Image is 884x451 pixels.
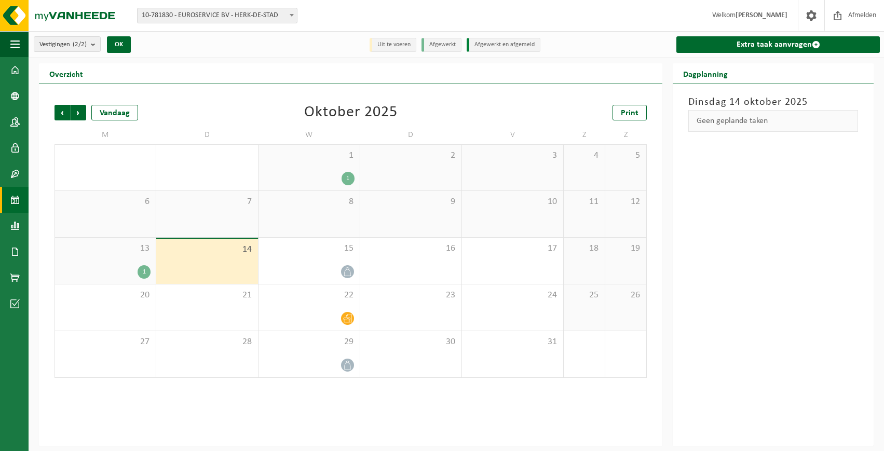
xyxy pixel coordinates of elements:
span: Vestigingen [39,37,87,52]
li: Uit te voeren [370,38,416,52]
span: 23 [365,290,456,301]
a: Print [613,105,647,120]
span: 22 [264,290,355,301]
span: 8 [264,196,355,208]
span: 24 [467,290,558,301]
span: 19 [610,243,641,254]
span: 7 [161,196,252,208]
span: 18 [569,243,600,254]
span: Print [621,109,638,117]
span: 31 [467,336,558,348]
count: (2/2) [73,41,87,48]
span: 10 [467,196,558,208]
td: Z [564,126,605,144]
span: 26 [610,290,641,301]
span: 30 [365,336,456,348]
td: W [259,126,360,144]
span: 14 [161,244,252,255]
div: Oktober 2025 [304,105,398,120]
span: 29 [264,336,355,348]
span: 4 [569,150,600,161]
td: M [55,126,156,144]
div: Vandaag [91,105,138,120]
span: Volgende [71,105,86,120]
div: Geen geplande taken [688,110,858,132]
span: 1 [264,150,355,161]
h2: Overzicht [39,63,93,84]
span: 20 [60,290,151,301]
span: 2 [365,150,456,161]
td: Z [605,126,647,144]
a: Extra taak aanvragen [676,36,880,53]
button: Vestigingen(2/2) [34,36,101,52]
li: Afgewerkt [421,38,461,52]
div: 1 [342,172,355,185]
span: 6 [60,196,151,208]
span: 11 [569,196,600,208]
span: 27 [60,336,151,348]
span: 25 [569,290,600,301]
span: 5 [610,150,641,161]
div: 1 [138,265,151,279]
td: V [462,126,564,144]
li: Afgewerkt en afgemeld [467,38,540,52]
span: 17 [467,243,558,254]
span: 10-781830 - EUROSERVICE BV - HERK-DE-STAD [138,8,297,23]
span: 3 [467,150,558,161]
span: 9 [365,196,456,208]
td: D [156,126,258,144]
span: 16 [365,243,456,254]
button: OK [107,36,131,53]
span: 21 [161,290,252,301]
td: D [360,126,462,144]
h3: Dinsdag 14 oktober 2025 [688,94,858,110]
span: 15 [264,243,355,254]
strong: [PERSON_NAME] [736,11,787,19]
span: 13 [60,243,151,254]
span: 12 [610,196,641,208]
span: Vorige [55,105,70,120]
span: 10-781830 - EUROSERVICE BV - HERK-DE-STAD [137,8,297,23]
h2: Dagplanning [673,63,738,84]
span: 28 [161,336,252,348]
